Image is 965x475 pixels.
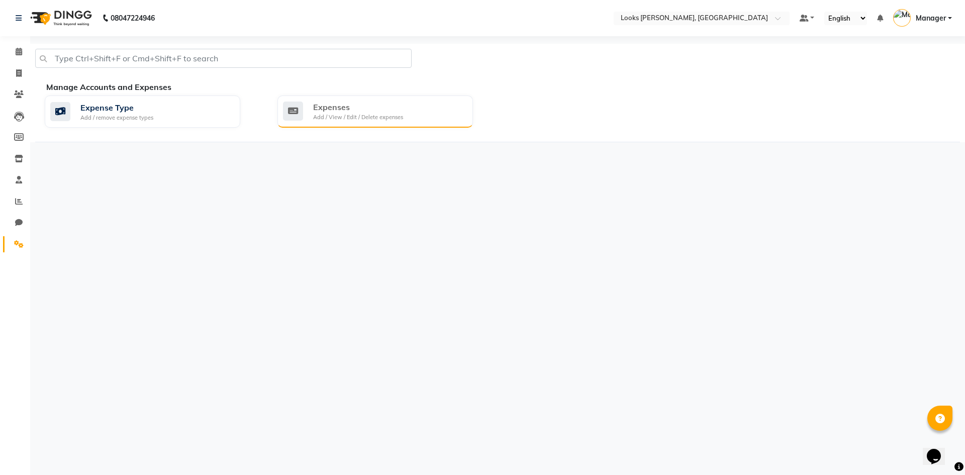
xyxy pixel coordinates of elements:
div: Add / remove expense types [80,114,153,122]
img: Manager [893,9,911,27]
b: 08047224946 [111,4,155,32]
img: logo [26,4,94,32]
input: Type Ctrl+Shift+F or Cmd+Shift+F to search [35,49,412,68]
div: Expense Type [80,102,153,114]
div: Expenses [313,101,403,113]
a: ExpensesAdd / View / Edit / Delete expenses [277,96,495,128]
span: Manager [916,13,946,24]
iframe: chat widget [923,435,955,465]
a: Expense TypeAdd / remove expense types [45,96,262,128]
div: Add / View / Edit / Delete expenses [313,113,403,122]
